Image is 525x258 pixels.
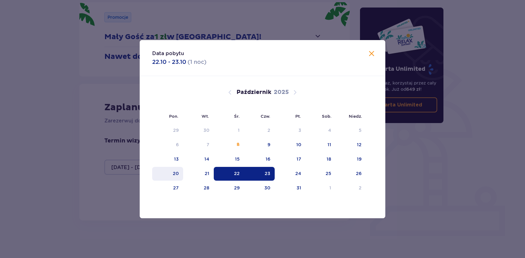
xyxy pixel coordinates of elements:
small: Śr. [234,114,240,119]
td: Data zaznaczona. czwartek, 23 października 2025 [244,167,275,181]
td: 26 [336,167,366,181]
td: Data niedostępna. środa, 1 października 2025 [214,124,244,137]
td: 15 [214,152,244,166]
div: 31 [297,185,301,191]
p: 22.10 - 23.10 [152,58,186,66]
div: 6 [176,142,179,148]
button: Poprzedni miesiąc [226,89,234,96]
div: 29 [173,127,179,133]
div: 9 [267,142,270,148]
td: Data niedostępna. czwartek, 2 października 2025 [244,124,275,137]
td: Data niedostępna. wtorek, 7 października 2025 [183,138,214,152]
div: 22 [234,170,240,177]
div: 21 [205,170,209,177]
td: Data niedostępna. piątek, 3 października 2025 [275,124,306,137]
div: 29 [234,185,240,191]
small: Wt. [202,114,209,119]
td: Data niedostępna. poniedziałek, 29 września 2025 [152,124,183,137]
td: 19 [336,152,366,166]
div: 1 [238,127,240,133]
td: Data zaznaczona. środa, 22 października 2025 [214,167,244,181]
small: Pon. [169,114,178,119]
p: Październik [237,89,271,96]
div: 19 [357,156,362,162]
td: Data niedostępna. sobota, 4 października 2025 [306,124,336,137]
div: 15 [235,156,240,162]
td: 25 [306,167,336,181]
td: Data niedostępna. poniedziałek, 6 października 2025 [152,138,183,152]
td: 14 [183,152,214,166]
p: Data pobytu [152,50,184,57]
td: 30 [244,181,275,195]
p: ( 1 noc ) [187,58,207,66]
td: 24 [275,167,306,181]
div: 4 [328,127,331,133]
div: 30 [264,185,270,191]
div: 20 [173,170,179,177]
button: Następny miesiąc [291,89,299,96]
td: 10 [275,138,306,152]
td: 13 [152,152,183,166]
div: 14 [204,156,209,162]
div: 7 [207,142,209,148]
div: 10 [296,142,301,148]
td: 16 [244,152,275,166]
div: 11 [327,142,331,148]
div: 16 [266,156,270,162]
td: 2 [336,181,366,195]
td: 31 [275,181,306,195]
div: 12 [357,142,362,148]
td: 20 [152,167,183,181]
td: 17 [275,152,306,166]
div: 13 [174,156,179,162]
td: 8 [214,138,244,152]
div: 24 [295,170,301,177]
td: Data niedostępna. niedziela, 5 października 2025 [336,124,366,137]
small: Czw. [261,114,270,119]
div: 1 [329,185,331,191]
td: 21 [183,167,214,181]
div: 26 [356,170,362,177]
div: 28 [204,185,209,191]
div: 18 [327,156,331,162]
p: 2025 [274,89,289,96]
td: Data niedostępna. wtorek, 30 września 2025 [183,124,214,137]
div: 5 [359,127,362,133]
td: 29 [214,181,244,195]
div: 30 [203,127,209,133]
td: 28 [183,181,214,195]
td: 11 [306,138,336,152]
td: 18 [306,152,336,166]
div: 3 [298,127,301,133]
div: 8 [237,142,240,148]
small: Sob. [322,114,332,119]
td: 27 [152,181,183,195]
div: 27 [173,185,179,191]
div: 2 [267,127,270,133]
small: Pt. [295,114,301,119]
small: Niedz. [349,114,362,119]
div: 17 [297,156,301,162]
div: 23 [265,170,270,177]
td: 12 [336,138,366,152]
button: Zamknij [368,50,375,58]
div: 25 [326,170,331,177]
td: 1 [306,181,336,195]
td: 9 [244,138,275,152]
div: 2 [359,185,362,191]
